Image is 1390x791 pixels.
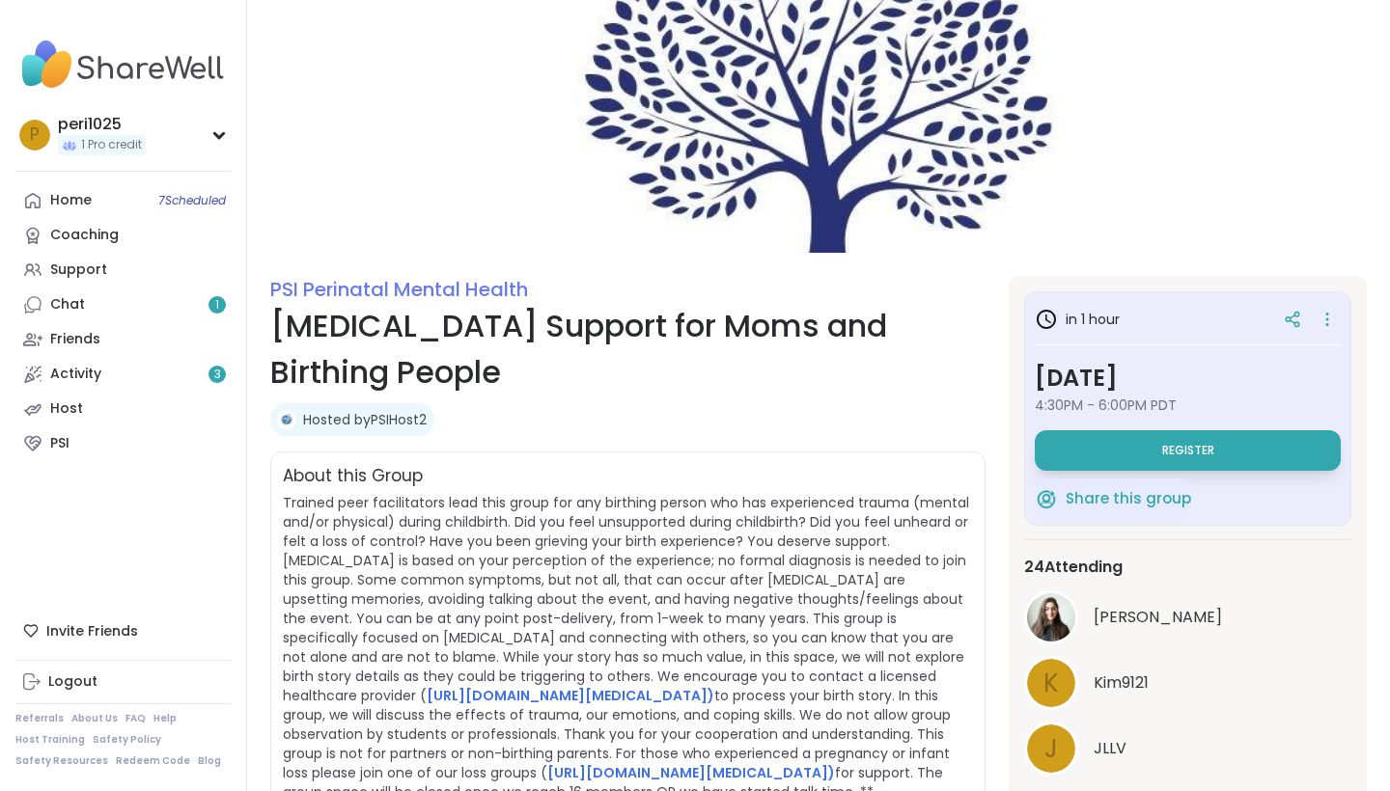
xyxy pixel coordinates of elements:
[1094,606,1222,629] span: DanaK
[1024,590,1351,644] a: DanaK[PERSON_NAME]
[71,712,118,725] a: About Us
[1027,593,1075,641] img: DanaK
[198,754,221,768] a: Blog
[1035,487,1058,510] img: ShareWell Logomark
[50,365,101,384] div: Activity
[50,434,69,453] div: PSI
[50,260,107,280] div: Support
[1035,430,1341,471] button: Register
[116,754,190,768] a: Redeem Code
[215,297,219,314] span: 1
[270,276,528,303] a: PSI Perinatal Mental Health
[153,712,177,725] a: Help
[1024,656,1351,710] a: KKim9121
[1035,478,1191,519] button: Share this group
[1035,308,1120,331] h3: in 1 hour
[15,754,108,768] a: Safety Resources
[50,191,92,210] div: Home
[214,367,221,383] span: 3
[48,672,97,692] div: Logout
[125,712,146,725] a: FAQ
[15,218,231,253] a: Coaching
[427,686,714,705] a: [URL][DOMAIN_NAME][MEDICAL_DATA])
[15,426,231,461] a: PSI
[1043,665,1059,702] span: K
[15,183,231,218] a: Home7Scheduled
[547,763,835,782] a: [URL][DOMAIN_NAME][MEDICAL_DATA])
[1162,443,1214,458] span: Register
[283,464,423,489] h2: About this Group
[1066,488,1191,510] span: Share this group
[15,357,231,392] a: Activity3
[303,410,427,429] a: Hosted byPSIHost2
[50,399,83,419] div: Host
[15,253,231,287] a: Support
[50,226,119,245] div: Coaching
[270,303,986,395] h1: [MEDICAL_DATA] Support for Moms and Birthing People
[93,733,161,747] a: Safety Policy
[15,287,231,322] a: Chat1
[15,322,231,357] a: Friends
[1024,722,1351,776] a: JJLLV
[81,137,142,153] span: 1 Pro credit
[15,733,85,747] a: Host Training
[1035,395,1341,415] span: 4:30PM - 6:00PM PDT
[15,31,231,98] img: ShareWell Nav Logo
[50,295,85,314] div: Chat
[30,123,40,148] span: p
[1035,361,1341,395] h3: [DATE]
[1044,730,1058,768] span: J
[277,410,296,429] img: PSIHost2
[50,330,100,349] div: Friends
[1094,671,1149,695] span: Kim9121
[15,665,231,699] a: Logout
[15,614,231,648] div: Invite Friends
[58,114,146,135] div: peri1025
[158,193,226,208] span: 7 Scheduled
[1024,556,1123,579] span: 24 Attending
[15,392,231,426] a: Host
[15,712,64,725] a: Referrals
[1094,737,1126,760] span: JLLV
